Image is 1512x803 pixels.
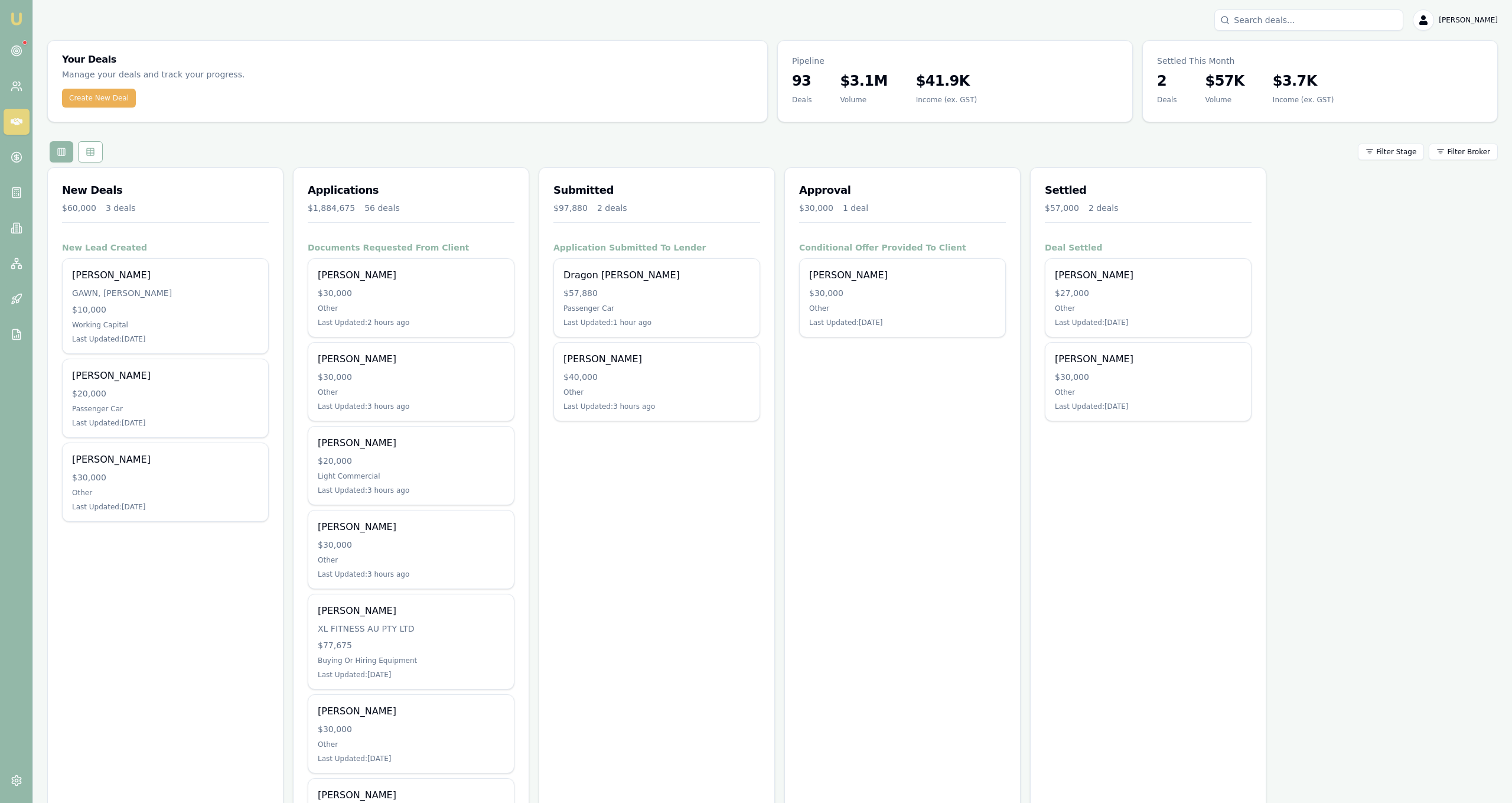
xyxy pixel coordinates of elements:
[62,202,96,214] div: $60,000
[72,287,259,299] div: GAWN, [PERSON_NAME]
[1055,268,1241,282] div: [PERSON_NAME]
[916,95,977,105] div: Income (ex. GST)
[1205,71,1244,90] h3: $57K
[840,95,888,105] div: Volume
[563,352,750,366] div: [PERSON_NAME]
[318,520,504,534] div: [PERSON_NAME]
[318,670,504,680] div: Last Updated: [DATE]
[308,202,355,214] div: $1,884,675
[72,369,259,383] div: [PERSON_NAME]
[318,436,504,450] div: [PERSON_NAME]
[308,182,514,199] h3: Applications
[1429,144,1498,160] button: Filter Broker
[1089,202,1119,214] div: 2 deals
[563,304,750,313] div: Passenger Car
[563,371,750,383] div: $40,000
[809,287,996,299] div: $30,000
[1055,352,1241,366] div: [PERSON_NAME]
[563,402,750,411] div: Last Updated: 3 hours ago
[597,202,627,214] div: 2 deals
[792,55,1118,67] p: Pipeline
[308,242,514,253] h4: Documents Requested From Client
[809,304,996,313] div: Other
[809,268,996,282] div: [PERSON_NAME]
[72,418,259,428] div: Last Updated: [DATE]
[318,639,504,651] div: $77,675
[1358,144,1424,160] button: Filter Stage
[799,182,1006,199] h3: Approval
[799,202,833,214] div: $30,000
[563,287,750,299] div: $57,880
[318,472,504,481] div: Light Commercial
[792,71,812,90] h3: 93
[1205,95,1244,105] div: Volume
[318,754,504,763] div: Last Updated: [DATE]
[9,12,24,26] img: emu-icon-u.png
[1157,71,1177,90] h3: 2
[563,388,750,397] div: Other
[318,623,504,635] div: XL FITNESS AU PTY LTD
[106,202,136,214] div: 3 deals
[318,287,504,299] div: $30,000
[1273,95,1334,105] div: Income (ex. GST)
[318,268,504,282] div: [PERSON_NAME]
[62,182,269,199] h3: New Deals
[62,242,269,253] h4: New Lead Created
[843,202,868,214] div: 1 deal
[364,202,400,214] div: 56 deals
[553,242,760,253] h4: Application Submitted To Lender
[72,472,259,483] div: $30,000
[318,788,504,802] div: [PERSON_NAME]
[72,502,259,512] div: Last Updated: [DATE]
[1045,182,1252,199] h3: Settled
[72,334,259,344] div: Last Updated: [DATE]
[72,388,259,399] div: $20,000
[1055,318,1241,327] div: Last Updated: [DATE]
[1055,371,1241,383] div: $30,000
[792,95,812,105] div: Deals
[318,455,504,467] div: $20,000
[318,555,504,565] div: Other
[62,89,136,108] button: Create New Deal
[318,352,504,366] div: [PERSON_NAME]
[563,268,750,282] div: Dragon [PERSON_NAME]
[1055,287,1241,299] div: $27,000
[1055,402,1241,411] div: Last Updated: [DATE]
[1045,242,1252,253] h4: Deal Settled
[72,320,259,330] div: Working Capital
[62,68,364,82] p: Manage your deals and track your progress.
[1447,147,1490,157] span: Filter Broker
[563,318,750,327] div: Last Updated: 1 hour ago
[799,242,1006,253] h4: Conditional Offer Provided To Client
[1273,71,1334,90] h3: $3.7K
[553,182,760,199] h3: Submitted
[62,55,753,64] h3: Your Deals
[916,71,977,90] h3: $41.9K
[1055,304,1241,313] div: Other
[318,740,504,749] div: Other
[840,71,888,90] h3: $3.1M
[553,202,588,214] div: $97,880
[318,539,504,551] div: $30,000
[1157,95,1177,105] div: Deals
[72,304,259,316] div: $10,000
[72,488,259,498] div: Other
[318,304,504,313] div: Other
[318,723,504,735] div: $30,000
[318,371,504,383] div: $30,000
[318,604,504,618] div: [PERSON_NAME]
[318,388,504,397] div: Other
[72,453,259,467] div: [PERSON_NAME]
[1439,15,1498,25] span: [PERSON_NAME]
[1055,388,1241,397] div: Other
[1045,202,1079,214] div: $57,000
[1157,55,1483,67] p: Settled This Month
[72,268,259,282] div: [PERSON_NAME]
[318,704,504,719] div: [PERSON_NAME]
[318,486,504,495] div: Last Updated: 3 hours ago
[318,656,504,665] div: Buying Or Hiring Equipment
[318,402,504,411] div: Last Updated: 3 hours ago
[318,570,504,579] div: Last Updated: 3 hours ago
[1214,9,1403,31] input: Search deals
